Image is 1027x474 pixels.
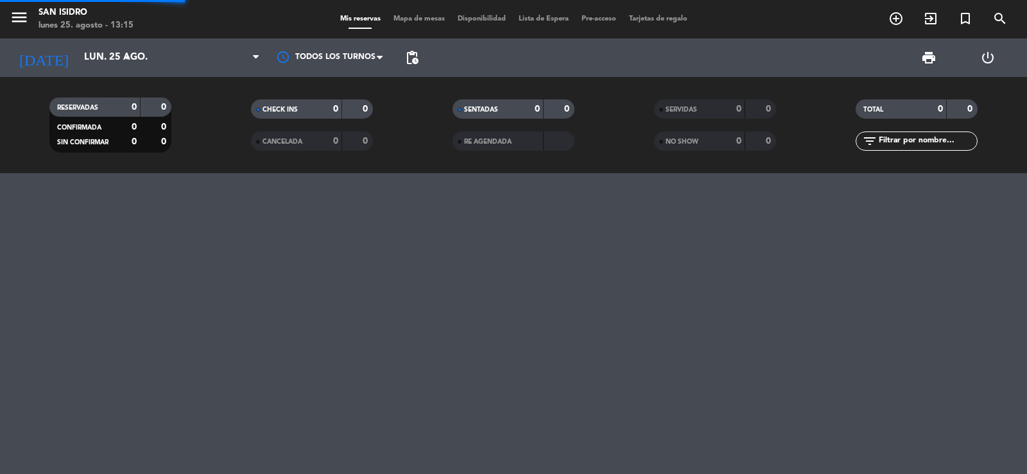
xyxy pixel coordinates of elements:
[921,50,936,65] span: print
[39,19,134,32] div: lunes 25. agosto - 13:15
[967,105,975,114] strong: 0
[464,139,512,145] span: RE AGENDADA
[333,105,338,114] strong: 0
[512,15,575,22] span: Lista de Espera
[57,124,101,131] span: CONFIRMADA
[333,137,338,146] strong: 0
[992,11,1008,26] i: search
[39,6,134,19] div: San Isidro
[938,105,943,114] strong: 0
[877,134,977,148] input: Filtrar por nombre...
[666,139,698,145] span: NO SHOW
[666,106,697,113] span: SERVIDAS
[363,137,370,146] strong: 0
[263,139,302,145] span: CANCELADA
[334,15,387,22] span: Mis reservas
[404,50,420,65] span: pending_actions
[363,105,370,114] strong: 0
[575,15,623,22] span: Pre-acceso
[57,105,98,111] span: RESERVADAS
[535,105,540,114] strong: 0
[863,106,883,113] span: TOTAL
[10,8,29,27] i: menu
[564,105,572,114] strong: 0
[161,103,169,112] strong: 0
[161,137,169,146] strong: 0
[980,50,996,65] i: power_settings_new
[10,44,78,72] i: [DATE]
[736,105,741,114] strong: 0
[623,15,694,22] span: Tarjetas de regalo
[161,123,169,131] strong: 0
[766,105,773,114] strong: 0
[958,11,973,26] i: turned_in_not
[10,8,29,31] button: menu
[132,137,137,146] strong: 0
[119,50,135,65] i: arrow_drop_down
[923,11,938,26] i: exit_to_app
[464,106,498,113] span: SENTADAS
[132,103,137,112] strong: 0
[451,15,512,22] span: Disponibilidad
[132,123,137,131] strong: 0
[862,133,877,149] i: filter_list
[263,106,298,113] span: CHECK INS
[888,11,904,26] i: add_circle_outline
[57,139,108,146] span: SIN CONFIRMAR
[736,137,741,146] strong: 0
[766,137,773,146] strong: 0
[387,15,451,22] span: Mapa de mesas
[958,38,1017,77] div: LOG OUT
